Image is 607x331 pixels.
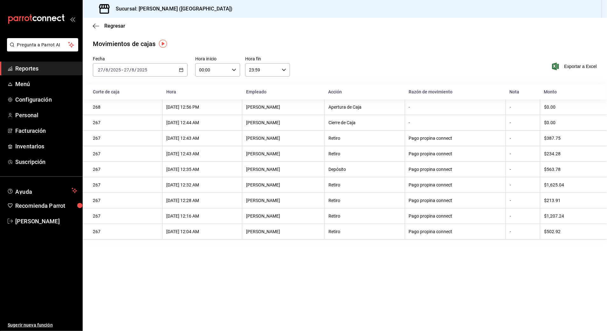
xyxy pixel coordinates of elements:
div: $1,625.04 [544,182,597,187]
div: Apertura de Caja [328,105,401,110]
div: [DATE] 12:04 AM [166,229,238,234]
div: Pago propina connect [409,229,502,234]
div: - [510,167,536,172]
span: Recomienda Parrot [15,201,77,210]
label: Hora fin [245,57,290,61]
span: Personal [15,111,77,119]
div: [DATE] 12:32 AM [166,182,238,187]
th: Nota [506,84,540,99]
button: Regresar [93,23,125,29]
div: Pago propina connect [409,167,502,172]
th: Acción [324,84,405,99]
input: -- [124,67,129,72]
span: Regresar [104,23,125,29]
div: $563.78 [544,167,597,172]
input: ---- [110,67,121,72]
div: Pago propina connect [409,136,502,141]
div: Retiro [328,229,401,234]
button: Exportar a Excel [553,63,597,70]
div: - [510,136,536,141]
input: -- [132,67,135,72]
div: [DATE] 12:56 PM [166,105,238,110]
div: 267 [93,229,158,234]
span: / [135,67,137,72]
div: 267 [93,213,158,219]
input: -- [105,67,108,72]
span: - [122,67,123,72]
span: Pregunta a Parrot AI [17,42,68,48]
div: Pago propina connect [409,182,502,187]
div: Pago propina connect [409,213,502,219]
button: Pregunta a Parrot AI [7,38,78,51]
img: Tooltip marker [159,40,167,48]
span: / [103,67,105,72]
th: Corte de caja [83,84,162,99]
div: - [409,120,502,125]
div: 267 [93,167,158,172]
div: - [510,229,536,234]
div: [DATE] 12:35 AM [166,167,238,172]
div: [PERSON_NAME] [246,167,321,172]
div: Retiro [328,213,401,219]
button: open_drawer_menu [70,17,75,22]
span: Sugerir nueva función [8,322,77,328]
div: - [510,120,536,125]
div: [PERSON_NAME] [246,229,321,234]
div: Cierre de Caja [328,120,401,125]
th: Razón de movimiento [405,84,506,99]
div: - [510,182,536,187]
div: [DATE] 12:43 AM [166,151,238,156]
span: / [129,67,131,72]
div: Retiro [328,151,401,156]
div: $213.91 [544,198,597,203]
div: [DATE] 12:28 AM [166,198,238,203]
h3: Sucursal: [PERSON_NAME] ([GEOGRAPHIC_DATA]) [111,5,233,13]
div: [PERSON_NAME] [246,182,321,187]
div: [DATE] 12:43 AM [166,136,238,141]
th: Hora [162,84,242,99]
div: $0.00 [544,120,597,125]
div: $234.28 [544,151,597,156]
div: [PERSON_NAME] [246,151,321,156]
div: 267 [93,136,158,141]
span: Ayuda [15,187,69,194]
th: Monto [540,84,607,99]
div: 267 [93,151,158,156]
div: - [510,213,536,219]
div: - [510,198,536,203]
div: Pago propina connect [409,151,502,156]
div: 267 [93,182,158,187]
div: Retiro [328,182,401,187]
span: Inventarios [15,142,77,151]
div: [DATE] 12:16 AM [166,213,238,219]
div: [PERSON_NAME] [246,120,321,125]
div: $1,207.24 [544,213,597,219]
span: Suscripción [15,158,77,166]
div: $387.75 [544,136,597,141]
div: 268 [93,105,158,110]
div: Movimientos de cajas [93,39,156,49]
div: Pago propina connect [409,198,502,203]
input: -- [98,67,103,72]
div: Retiro [328,136,401,141]
a: Pregunta a Parrot AI [4,46,78,53]
div: [DATE] 12:44 AM [166,120,238,125]
div: 267 [93,120,158,125]
span: [PERSON_NAME] [15,217,77,226]
th: Empleado [242,84,325,99]
div: $0.00 [544,105,597,110]
div: $502.92 [544,229,597,234]
label: Hora inicio [195,57,240,61]
div: [PERSON_NAME] [246,105,321,110]
div: - [510,105,536,110]
div: - [409,105,502,110]
span: Facturación [15,126,77,135]
div: [PERSON_NAME] [246,136,321,141]
span: / [108,67,110,72]
div: - [510,151,536,156]
label: Fecha [93,57,188,61]
span: Reportes [15,64,77,73]
div: Retiro [328,198,401,203]
div: [PERSON_NAME] [246,213,321,219]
